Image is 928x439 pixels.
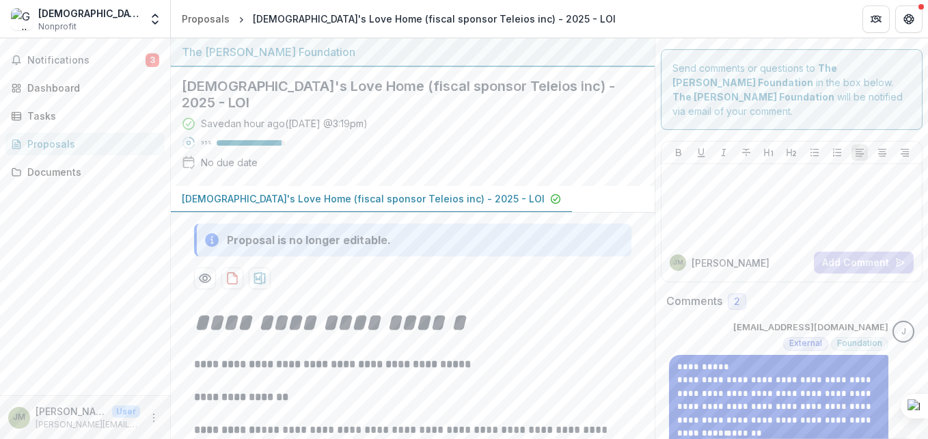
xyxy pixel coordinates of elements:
h2: Comments [666,295,722,308]
button: Partners [862,5,890,33]
a: Documents [5,161,165,183]
a: Proposals [176,9,235,29]
div: Proposal is no longer editable. [227,232,391,248]
span: Foundation [837,338,882,348]
span: External [789,338,822,348]
p: [PERSON_NAME] [36,404,107,418]
span: 3 [146,53,159,67]
button: Heading 2 [783,144,800,161]
button: Ordered List [829,144,845,161]
p: [PERSON_NAME] [692,256,769,270]
div: Dashboard [27,81,154,95]
strong: The [PERSON_NAME] Foundation [672,91,834,103]
p: User [112,405,140,418]
span: Nonprofit [38,21,77,33]
div: Send comments or questions to in the box below. will be notified via email of your comment. [661,49,923,130]
h2: [DEMOGRAPHIC_DATA]'s Love Home (fiscal sponsor Teleios inc) - 2025 - LOI [182,78,622,111]
div: No due date [201,155,258,170]
button: download-proposal [249,267,271,289]
button: Italicize [715,144,732,161]
p: [PERSON_NAME][EMAIL_ADDRESS][DOMAIN_NAME] [36,418,140,431]
div: Proposals [27,137,154,151]
nav: breadcrumb [176,9,621,29]
button: Underline [693,144,709,161]
p: [EMAIL_ADDRESS][DOMAIN_NAME] [733,321,888,334]
a: Dashboard [5,77,165,99]
button: Align Center [874,144,890,161]
button: Align Right [897,144,913,161]
button: Get Help [895,5,923,33]
div: [DEMOGRAPHIC_DATA]'s Love Home (fiscal sponsor Teleios inc) - 2025 - LOI [253,12,616,26]
button: Open entity switcher [146,5,165,33]
div: Saved an hour ago ( [DATE] @ 3:19pm ) [201,116,368,131]
div: JAMES MUKIIBI [673,259,683,266]
button: Heading 1 [761,144,777,161]
div: The [PERSON_NAME] Foundation [182,44,644,60]
p: [DEMOGRAPHIC_DATA]'s Love Home (fiscal sponsor Teleios inc) - 2025 - LOI [182,191,545,206]
button: Notifications3 [5,49,165,71]
div: Tasks [27,109,154,123]
span: Notifications [27,55,146,66]
button: Bullet List [806,144,823,161]
div: Documents [27,165,154,179]
span: 2 [734,296,740,308]
p: 95 % [201,138,211,148]
div: jcline@bolickfoundation.org [901,328,906,336]
button: download-proposal [221,267,243,289]
button: More [146,410,162,426]
div: [DEMOGRAPHIC_DATA]'s Love Home (fiscal sponsor Teleios inc) [38,6,140,21]
div: JAMES MUKIIBI [13,413,25,422]
button: Align Left [851,144,868,161]
button: Strike [738,144,754,161]
button: Bold [670,144,687,161]
img: God's Love Home (fiscal sponsor Teleios inc) [11,8,33,30]
a: Proposals [5,133,165,155]
button: Add Comment [814,252,914,274]
a: Tasks [5,105,165,127]
button: Preview 96624089-2d6e-4dc0-955a-23b70b8b1dfa-0.pdf [194,267,216,289]
div: Proposals [182,12,230,26]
